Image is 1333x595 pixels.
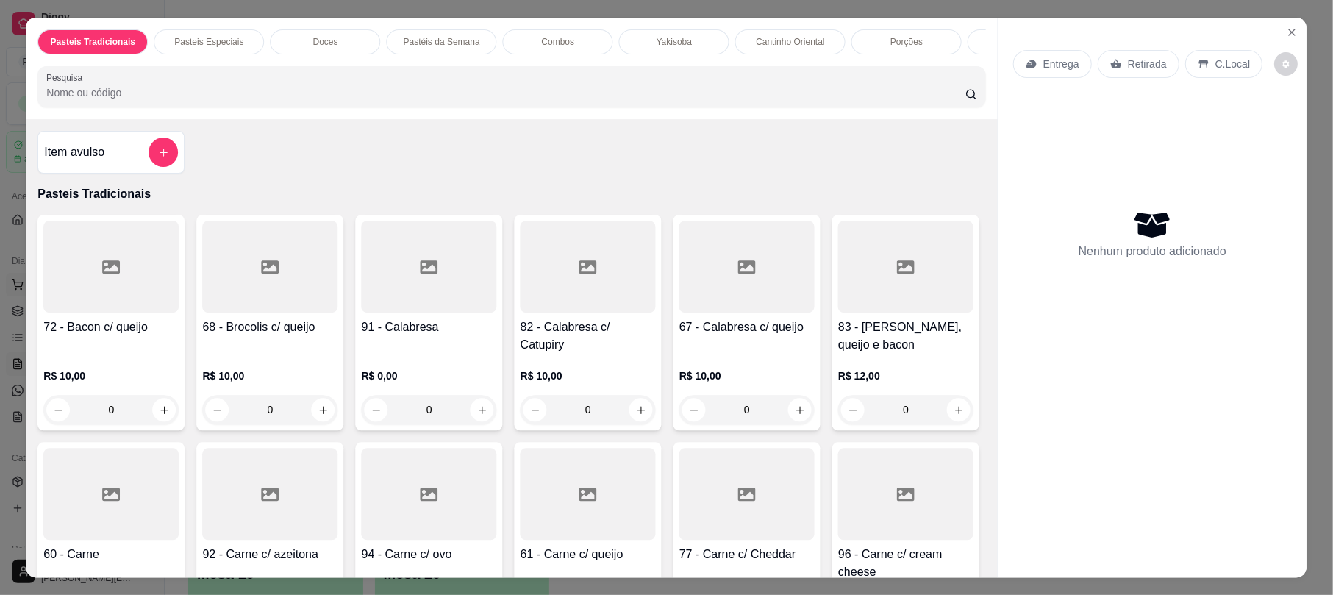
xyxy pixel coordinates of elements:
[47,85,966,100] input: Pesquisa
[1280,21,1304,44] button: Close
[44,368,179,383] p: R$ 10,00
[679,546,815,564] h4: 77 - Carne c/ Cheddar
[1275,52,1298,76] button: decrease-product-quantity
[313,36,338,48] p: Doces
[44,318,179,336] h4: 72 - Bacon c/ queijo
[521,368,656,383] p: R$ 10,00
[890,36,923,48] p: Porções
[838,318,973,354] h4: 83 - [PERSON_NAME], queijo e bacon
[362,318,497,336] h4: 91 - Calabresa
[47,71,88,84] label: Pesquisa
[679,318,815,336] h4: 67 - Calabresa c/ queijo
[203,318,338,336] h4: 68 - Brocolis c/ queijo
[51,36,135,48] p: Pasteis Tradicionais
[521,546,656,564] h4: 61 - Carne c/ queijo
[1043,57,1079,71] p: Entrega
[175,36,244,48] p: Pasteis Especiais
[203,368,338,383] p: R$ 10,00
[404,36,480,48] p: Pastéis da Semana
[44,546,179,564] h4: 60 - Carne
[679,368,815,383] p: R$ 10,00
[838,368,973,383] p: R$ 12,00
[38,185,986,203] p: Pasteis Tradicionais
[149,138,179,167] button: add-separate-item
[362,546,497,564] h4: 94 - Carne c/ ovo
[1079,243,1226,260] p: Nenhum produto adicionado
[1215,57,1251,71] p: C.Local
[521,318,656,354] h4: 82 - Calabresa c/ Catupiry
[45,143,105,161] h4: Item avulso
[1128,57,1167,71] p: Retirada
[362,368,497,383] p: R$ 0,00
[203,546,338,564] h4: 92 - Carne c/ azeitona
[657,36,693,48] p: Yakisoba
[757,36,825,48] p: Cantinho Oriental
[542,36,575,48] p: Combos
[838,546,973,582] h4: 96 - Carne c/ cream cheese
